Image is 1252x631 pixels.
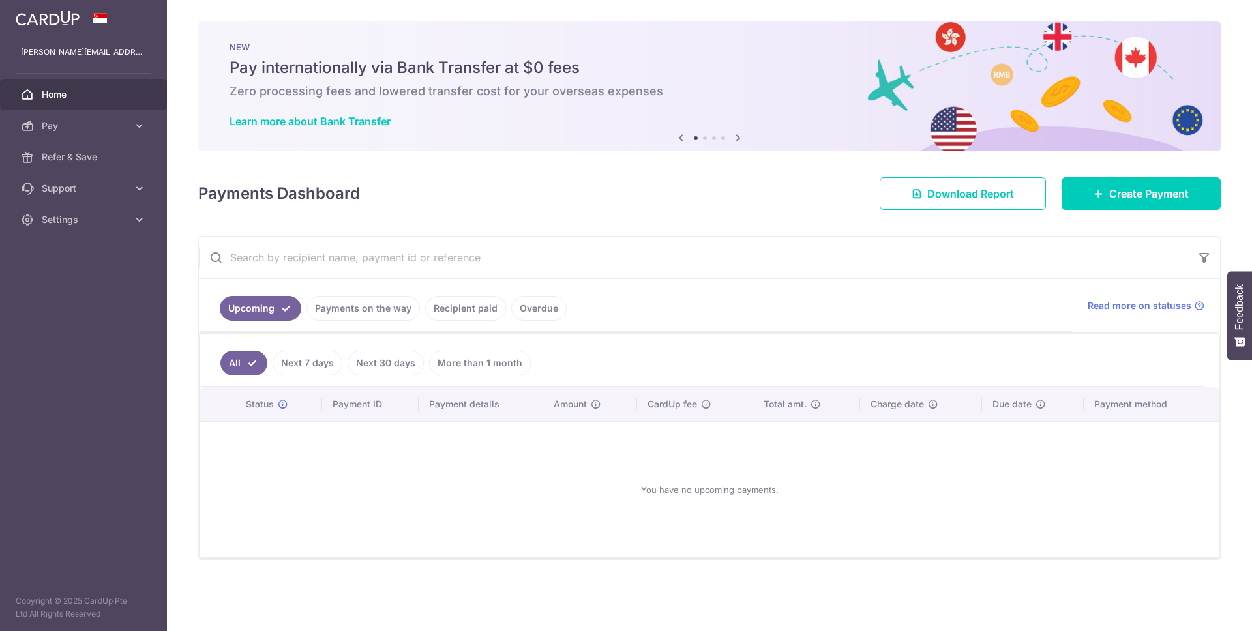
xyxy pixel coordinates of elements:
a: Download Report [880,177,1046,210]
span: Create Payment [1109,186,1189,201]
span: Download Report [927,186,1014,201]
th: Payment details [419,387,544,421]
th: Payment method [1084,387,1219,421]
span: Refer & Save [42,151,128,164]
img: Bank transfer banner [198,21,1221,151]
span: Support [42,182,128,195]
a: Next 7 days [273,351,342,375]
h5: Pay internationally via Bank Transfer at $0 fees [230,57,1189,78]
h6: Zero processing fees and lowered transfer cost for your overseas expenses [230,83,1189,99]
span: CardUp fee [648,398,697,411]
button: Feedback - Show survey [1227,271,1252,360]
span: Pay [42,119,128,132]
span: Charge date [871,398,924,411]
a: All [220,351,267,375]
span: Read more on statuses [1088,299,1191,312]
a: Upcoming [220,296,301,321]
span: Amount [554,398,587,411]
span: Status [246,398,274,411]
img: CardUp [16,10,80,26]
a: Create Payment [1062,177,1221,210]
span: Total amt. [764,398,807,411]
a: More than 1 month [429,351,531,375]
a: Recipient paid [425,296,506,321]
input: Search by recipient name, payment id or reference [199,237,1189,278]
a: Overdue [511,296,567,321]
p: NEW [230,42,1189,52]
p: [PERSON_NAME][EMAIL_ADDRESS][DOMAIN_NAME] [21,46,146,59]
span: Feedback [1234,284,1245,330]
div: You have no upcoming payments. [215,432,1204,547]
h4: Payments Dashboard [198,182,360,205]
span: Due date [992,398,1032,411]
a: Next 30 days [348,351,424,375]
span: Home [42,88,128,101]
a: Read more on statuses [1088,299,1204,312]
a: Learn more about Bank Transfer [230,115,391,128]
span: Settings [42,213,128,226]
th: Payment ID [322,387,419,421]
a: Payments on the way [306,296,420,321]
